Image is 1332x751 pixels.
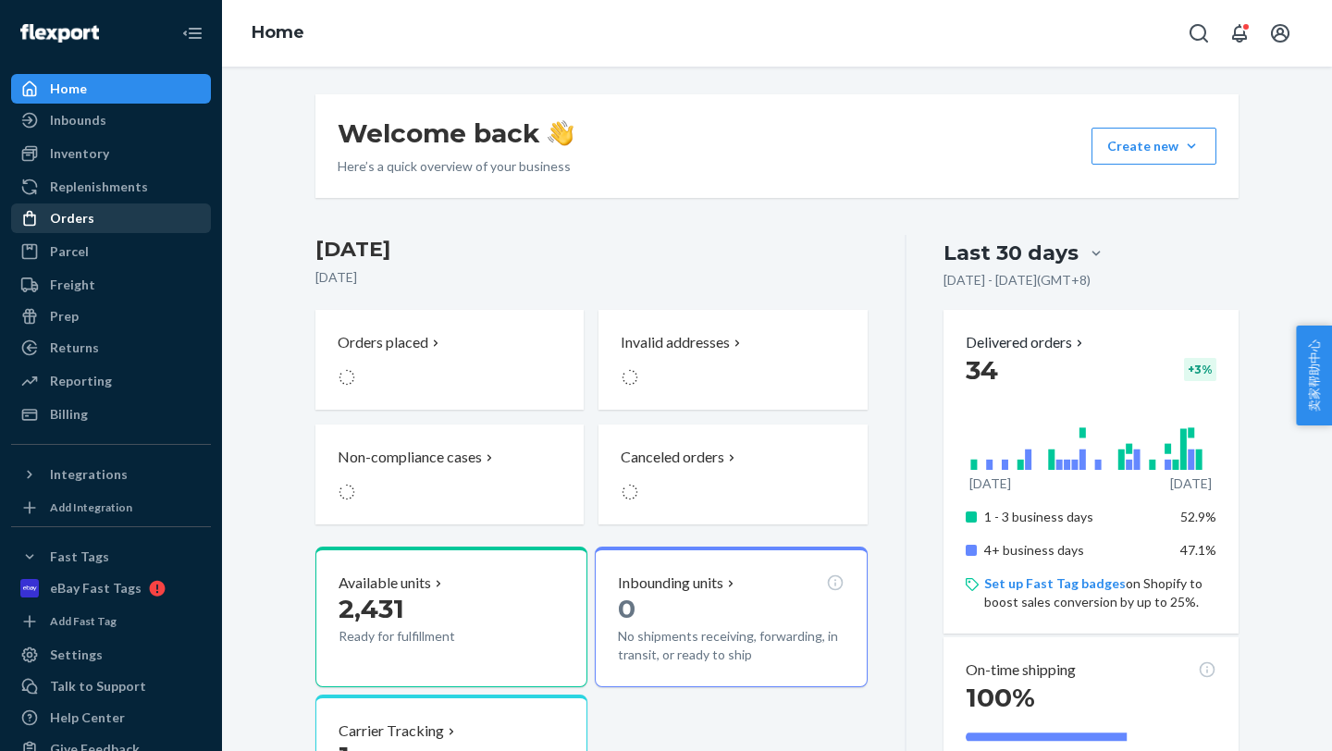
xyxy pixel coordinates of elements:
button: Open Search Box [1180,15,1217,52]
p: On-time shipping [966,659,1076,681]
p: 1 - 3 business days [984,508,1166,526]
p: [DATE] [969,474,1011,493]
div: Add Integration [50,499,132,515]
p: No shipments receiving, forwarding, in transit, or ready to ship [618,627,844,664]
button: Available units2,431Ready for fulfillment [315,547,587,687]
p: on Shopify to boost sales conversion by up to 25%. [984,574,1216,611]
a: Inbounds [11,105,211,135]
img: hand-wave emoji [548,120,573,146]
button: 卖家帮助中心 [1296,326,1332,425]
p: Ready for fulfillment [339,627,510,646]
a: Home [11,74,211,104]
div: Talk to Support [50,677,146,696]
a: Help Center [11,703,211,733]
p: [DATE] - [DATE] ( GMT+8 ) [943,271,1091,289]
span: 47.1% [1180,542,1216,558]
p: Carrier Tracking [339,720,444,742]
a: Replenishments [11,172,211,202]
span: 100% [966,682,1035,713]
a: Home [252,22,304,43]
button: Orders placed [315,310,584,410]
div: Settings [50,646,103,664]
a: Parcel [11,237,211,266]
div: Orders [50,209,94,228]
div: Fast Tags [50,548,109,566]
a: Reporting [11,366,211,396]
div: Inbounds [50,111,106,129]
p: Orders placed [338,332,428,353]
h3: [DATE] [315,235,868,265]
div: Last 30 days [943,239,1079,267]
a: Set up Fast Tag badges [984,575,1126,591]
a: Inventory [11,139,211,168]
span: 52.9% [1180,509,1216,524]
button: Non-compliance cases [315,425,584,524]
p: Non-compliance cases [338,447,482,468]
span: 0 [618,593,635,624]
button: Invalid addresses [598,310,867,410]
a: Talk to Support [11,671,211,701]
div: Parcel [50,242,89,261]
p: [DATE] [315,268,868,287]
p: Inbounding units [618,572,723,594]
button: Inbounding units0No shipments receiving, forwarding, in transit, or ready to ship [595,547,867,687]
span: 34 [966,354,998,386]
p: Here’s a quick overview of your business [338,157,573,176]
button: Close Navigation [174,15,211,52]
a: Prep [11,302,211,331]
button: Create new [1091,128,1216,165]
ol: breadcrumbs [237,6,319,60]
p: Available units [339,572,431,594]
a: eBay Fast Tags [11,573,211,603]
p: [DATE] [1170,474,1212,493]
button: Open account menu [1262,15,1299,52]
p: Canceled orders [621,447,724,468]
button: Integrations [11,460,211,489]
p: 4+ business days [984,541,1166,560]
a: Billing [11,400,211,429]
div: + 3 % [1184,358,1216,381]
div: Home [50,80,87,98]
button: Delivered orders [966,332,1087,353]
span: 2,431 [339,593,404,624]
div: Inventory [50,144,109,163]
a: Freight [11,270,211,300]
button: Open notifications [1221,15,1258,52]
a: Orders [11,203,211,233]
div: Prep [50,307,79,326]
a: Add Fast Tag [11,610,211,633]
img: Flexport logo [20,24,99,43]
button: Canceled orders [598,425,867,524]
div: Reporting [50,372,112,390]
button: Fast Tags [11,542,211,572]
div: eBay Fast Tags [50,579,142,597]
div: Freight [50,276,95,294]
div: Integrations [50,465,128,484]
div: Add Fast Tag [50,613,117,629]
div: Help Center [50,708,125,727]
a: Add Integration [11,497,211,519]
a: Returns [11,333,211,363]
h1: Welcome back [338,117,573,150]
a: Settings [11,640,211,670]
p: Invalid addresses [621,332,730,353]
div: Billing [50,405,88,424]
div: Returns [50,339,99,357]
div: Replenishments [50,178,148,196]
